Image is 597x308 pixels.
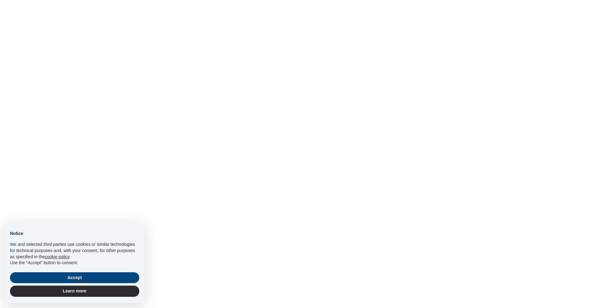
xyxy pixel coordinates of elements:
[10,272,139,283] button: Accept
[45,254,69,259] a: cookie policy
[10,231,139,237] h2: Notice
[10,260,139,266] p: Use the “Accept” button to consent.
[10,241,139,260] p: We and selected third parties use cookies or similar technologies for technical purposes and, wit...
[10,286,139,297] button: Learn more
